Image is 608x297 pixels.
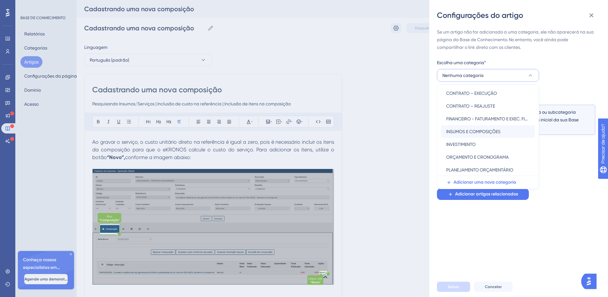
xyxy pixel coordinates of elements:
button: Salvar [437,282,470,292]
button: Cancelar [474,282,513,292]
button: Adicionar uma nova categoria [441,176,539,189]
font: Escolha uma categoria* [437,60,486,65]
font: INSUMOS E COMPOSIÇÕES [446,129,500,134]
font: Adicionar artigos relacionados [455,191,518,197]
button: Nenhuma categoria [437,69,539,82]
font: Configurações do artigo [437,11,523,20]
font: Se um artigo não for adicionado a uma categoria, ele não aparecerá na sua página da Base de Conhe... [437,29,594,50]
font: Salvar [448,285,459,289]
font: CONTRATO – EXECUÇÃO [446,91,497,96]
iframe: Iniciador do Assistente de IA do UserGuiding [581,272,600,291]
font: Adicionar uma nova categoria [454,179,516,185]
font: Nenhuma categoria [442,73,484,78]
font: Precisar de ajuda? [15,3,55,8]
button: CONTRATO – EXECUÇÃO [441,87,535,100]
font: PLANEJAMENTO ORÇAMENTÁRIO [446,167,513,172]
button: FINANCEIRO - FATURAMENTO E EXEC. FINANCEIRA [441,112,535,125]
button: ORÇAMENTO E CRONOGRAMA [441,151,535,164]
button: PLANEJAMENTO ORÇAMENTÁRIO [441,164,535,176]
font: FINANCEIRO - FATURAMENTO E EXEC. FINANCEIRA [446,116,545,121]
font: CONTRATO – REAJUSTE [446,103,495,109]
font: ORÇAMENTO E CRONOGRAMA [446,155,509,160]
button: Adicionar artigos relacionados [437,188,529,200]
font: Cancelar [485,285,502,289]
font: INVESTIMENTO [446,142,476,147]
button: INSUMOS E COMPOSIÇÕES [441,125,535,138]
button: INVESTIMENTO [441,138,535,151]
button: CONTRATO – REAJUSTE [441,100,535,112]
